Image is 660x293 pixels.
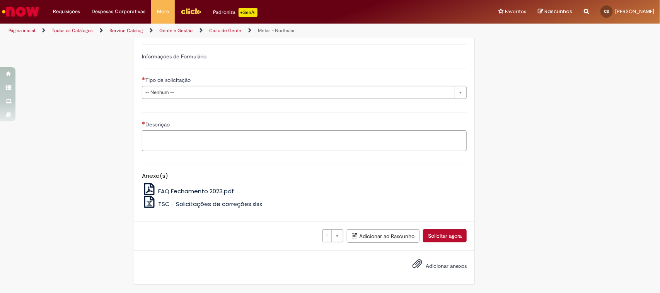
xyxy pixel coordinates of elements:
[426,262,467,269] span: Adicionar anexos
[1,4,41,19] img: ServiceNow
[505,8,526,15] span: Favoritos
[142,53,206,60] label: Informações de Formulário
[423,229,467,242] button: Solicitar agora
[158,200,262,208] span: TSC - Solicitações de correções.xlsx
[604,9,609,14] span: CS
[213,8,258,17] div: Padroniza
[544,8,572,15] span: Rascunhos
[145,77,192,83] span: Tipo de solicitação
[209,27,241,34] a: Ciclo de Gente
[538,8,572,15] a: Rascunhos
[92,8,145,15] span: Despesas Corporativas
[109,27,143,34] a: Service Catalog
[239,8,258,17] p: +GenAi
[142,200,262,208] a: TSC - Solicitações de correções.xlsx
[410,257,424,274] button: Adicionar anexos
[181,5,201,17] img: click_logo_yellow_360x200.png
[615,8,654,15] span: [PERSON_NAME]
[9,27,35,34] a: Página inicial
[158,187,234,195] span: FAQ Fechamento 2023.pdf
[142,173,467,179] h5: Anexo(s)
[347,229,420,243] button: Adicionar ao Rascunho
[159,27,193,34] a: Gente e Gestão
[142,77,145,80] span: Necessários
[53,8,80,15] span: Requisições
[258,27,295,34] a: Metas - Northstar
[145,121,171,128] span: Descrição
[142,121,145,124] span: Necessários
[157,8,169,15] span: More
[142,130,467,152] textarea: Descrição
[142,187,234,195] a: FAQ Fechamento 2023.pdf
[145,86,451,99] span: -- Nenhum --
[52,27,93,34] a: Todos os Catálogos
[322,229,343,242] a: 1
[6,24,434,38] ul: Trilhas de página
[326,230,327,242] span: 1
